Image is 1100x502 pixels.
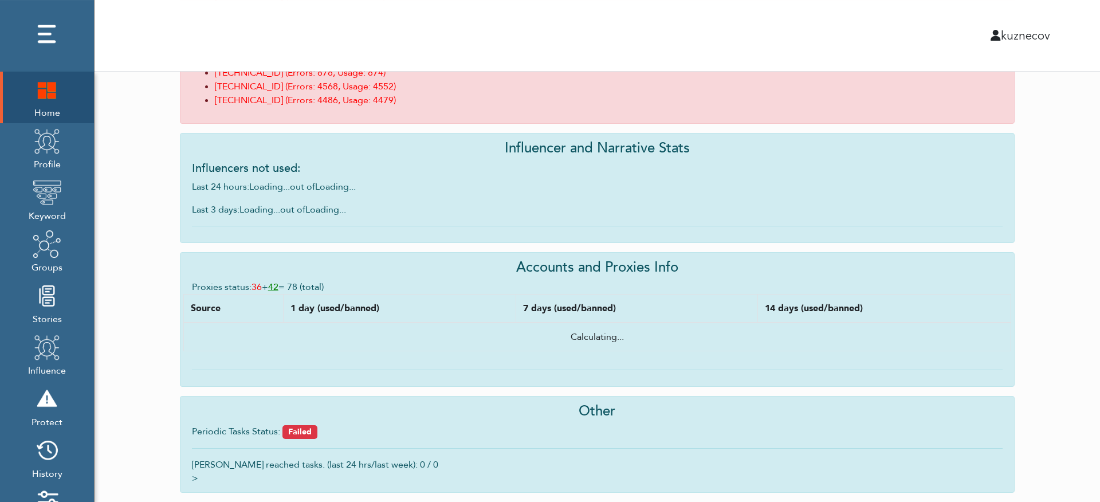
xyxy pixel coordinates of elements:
th: Source [183,295,283,323]
p: Last 24 hours: out of [192,180,1003,194]
img: home.png [33,75,61,104]
img: profile.png [33,333,61,362]
span: History [32,465,62,481]
img: dots.png [33,20,61,49]
div: > [180,396,1015,493]
h4: Accounts and Proxies Info [192,260,1003,276]
span: Stories [33,310,62,326]
span: [PERSON_NAME] reached tasks. (last 24 hrs/last week): [192,458,418,471]
img: groups.png [33,230,61,258]
span: Keyword [29,207,66,223]
th: 7 days (used/banned) [516,295,757,323]
span: Loading... [305,203,346,216]
a: [TECHNICAL_ID] (Errors: 878, Usage: 874) [215,66,386,79]
h4: Other [192,403,1003,420]
a: 42 [268,281,278,293]
span: Loading... [249,181,290,193]
img: history.png [33,436,61,465]
a: [TECHNICAL_ID] (Errors: 4568, Usage: 4552) [215,80,396,93]
span: Protect [32,413,62,429]
img: keyword.png [33,178,61,207]
div: kuznecov [572,27,1059,44]
span: Home [33,104,61,120]
img: profile.png [33,127,61,155]
span: Loading... [315,181,356,193]
th: 1 day (used/banned) [283,295,516,323]
a: [TECHNICAL_ID] (Errors: 4486, Usage: 4479) [215,94,396,107]
h4: Influencer and Narrative Stats [192,140,1003,157]
td: Calculating... [183,323,1011,351]
span: 0 / 0 [420,458,438,471]
span: Groups [32,258,62,274]
span: Profile [33,155,61,171]
span: Influence [28,362,66,378]
span: Periodic Tasks Status: [192,425,280,438]
span: Loading... [239,203,280,216]
th: 14 days (used/banned) [757,295,1011,323]
a: 36 [252,281,262,293]
img: risk.png [33,385,61,413]
span: Failed [282,425,317,439]
p: Last 3 days: out of [192,203,1003,217]
img: stories.png [33,281,61,310]
span: Proxies status: + = 78 (total) [192,281,324,293]
h5: Influencers not used: [192,162,1003,175]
